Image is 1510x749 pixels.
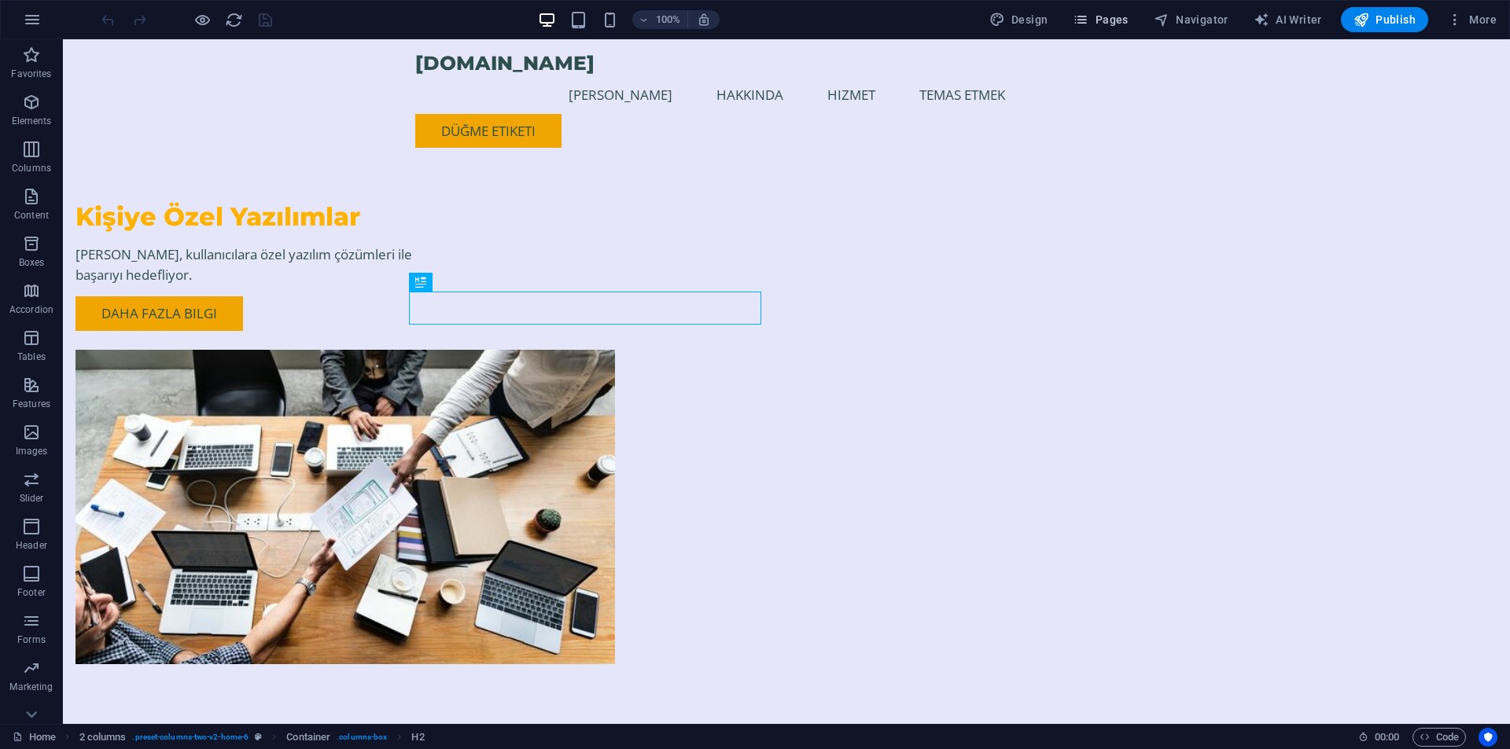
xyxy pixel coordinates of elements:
nav: breadcrumb [79,728,425,747]
h6: Session time [1358,728,1400,747]
i: This element is a customizable preset [255,732,262,741]
p: Boxes [19,256,45,269]
button: Navigator [1147,7,1235,32]
p: Forms [17,633,46,646]
span: . preset-columns-two-v2-home-6 [132,728,249,747]
span: AI Writer [1254,12,1322,28]
button: Code [1412,728,1466,747]
p: Favorites [11,68,51,80]
span: . columns-box [337,728,387,747]
button: Pages [1066,7,1134,32]
span: Navigator [1154,12,1228,28]
p: Images [16,445,48,457]
button: Usercentrics [1479,728,1497,747]
span: Click to select. Double-click to edit [286,728,330,747]
div: Design (Ctrl+Alt+Y) [983,7,1055,32]
p: Accordion [9,303,53,316]
p: Marketing [9,681,53,693]
span: 00 00 [1375,728,1399,747]
span: Design [989,12,1048,28]
span: : [1386,731,1388,743]
p: Footer [17,586,46,599]
span: More [1447,12,1497,28]
button: AI Writer [1247,7,1328,32]
h6: 100% [656,10,681,29]
button: More [1441,7,1503,32]
p: Tables [17,351,46,363]
span: Pages [1073,12,1128,28]
p: Header [16,539,47,552]
p: Columns [12,162,51,174]
span: Click to select. Double-click to edit [79,728,127,747]
span: Code [1420,728,1459,747]
button: reload [224,10,243,29]
button: Publish [1341,7,1428,32]
a: Click to cancel selection. Double-click to open Pages [13,728,56,747]
i: On resize automatically adjust zoom level to fit chosen device. [697,13,711,27]
button: Click here to leave preview mode and continue editing [193,10,212,29]
span: Click to select. Double-click to edit [411,728,424,747]
i: Reload page [225,11,243,29]
button: 100% [632,10,688,29]
button: Design [983,7,1055,32]
p: Content [14,209,49,222]
p: Elements [12,115,52,127]
span: Publish [1353,12,1416,28]
p: Features [13,398,50,410]
p: Slider [20,492,44,505]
